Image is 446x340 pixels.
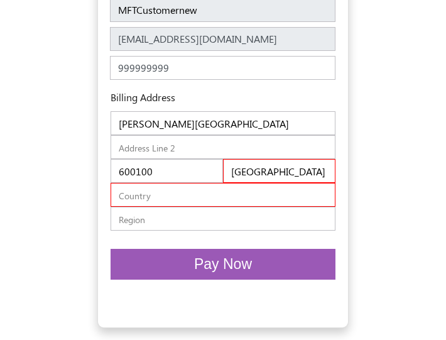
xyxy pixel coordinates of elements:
a: MYFUNDBOX [220,297,265,307]
button: Pay Now [111,249,335,280]
input: Address Line 1 [111,111,335,135]
input: Address Line 2 [111,135,335,159]
input: Phone [110,56,335,80]
input: Country [111,183,335,207]
input: Region [111,207,335,231]
input: City [223,159,335,183]
input: E-mail [110,27,335,51]
input: Postal code [111,159,223,183]
h6: Billing Address [92,91,175,103]
span: Pay Now [194,256,252,272]
div: Powered by [98,287,348,318]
